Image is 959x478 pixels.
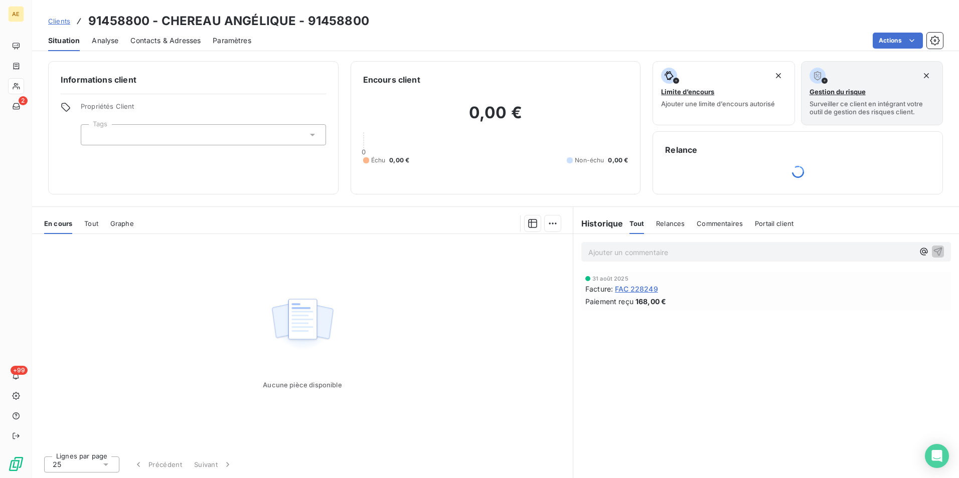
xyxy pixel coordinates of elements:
span: 2 [19,96,28,105]
h2: 0,00 € [363,103,628,133]
span: Ajouter une limite d’encours autorisé [661,100,775,108]
span: Tout [629,219,645,227]
button: Actions [873,33,923,49]
span: Portail client [755,219,793,227]
span: Échu [371,156,386,165]
span: Clients [48,17,70,25]
span: Paramètres [213,36,251,46]
span: 0,00 € [608,156,628,165]
input: Ajouter une valeur [89,130,97,139]
h6: Relance [665,144,930,156]
span: 25 [53,459,61,469]
span: Analyse [92,36,118,46]
div: AE [8,6,24,22]
img: Logo LeanPay [8,456,24,472]
h6: Encours client [363,74,420,86]
img: Empty state [270,293,335,355]
h6: Historique [573,217,623,229]
span: 31 août 2025 [592,276,628,282]
span: 0,00 € [389,156,409,165]
span: Limite d’encours [661,88,714,96]
span: Surveiller ce client en intégrant votre outil de gestion des risques client. [810,100,934,116]
span: Aucune pièce disponible [263,381,342,389]
a: Clients [48,16,70,26]
span: Paiement reçu [585,296,633,307]
h3: 91458800 - CHEREAU ANGÉLIQUE - 91458800 [88,12,369,30]
span: Gestion du risque [810,88,866,96]
button: Gestion du risqueSurveiller ce client en intégrant votre outil de gestion des risques client. [801,61,943,125]
span: Tout [84,219,98,227]
span: Relances [656,219,685,227]
h6: Informations client [61,74,326,86]
span: 0 [362,148,366,156]
span: Propriétés Client [81,102,326,116]
span: 168,00 € [635,296,666,307]
span: FAC 228249 [615,284,658,294]
span: Contacts & Adresses [130,36,201,46]
span: +99 [11,366,28,375]
span: Commentaires [697,219,743,227]
button: Suivant [188,454,239,475]
span: Facture : [585,284,613,294]
span: Non-échu [575,156,604,165]
span: En cours [44,219,72,227]
div: Open Intercom Messenger [925,444,949,468]
button: Précédent [127,454,188,475]
span: Graphe [110,219,134,227]
button: Limite d’encoursAjouter une limite d’encours autorisé [653,61,794,125]
span: Situation [48,36,80,46]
